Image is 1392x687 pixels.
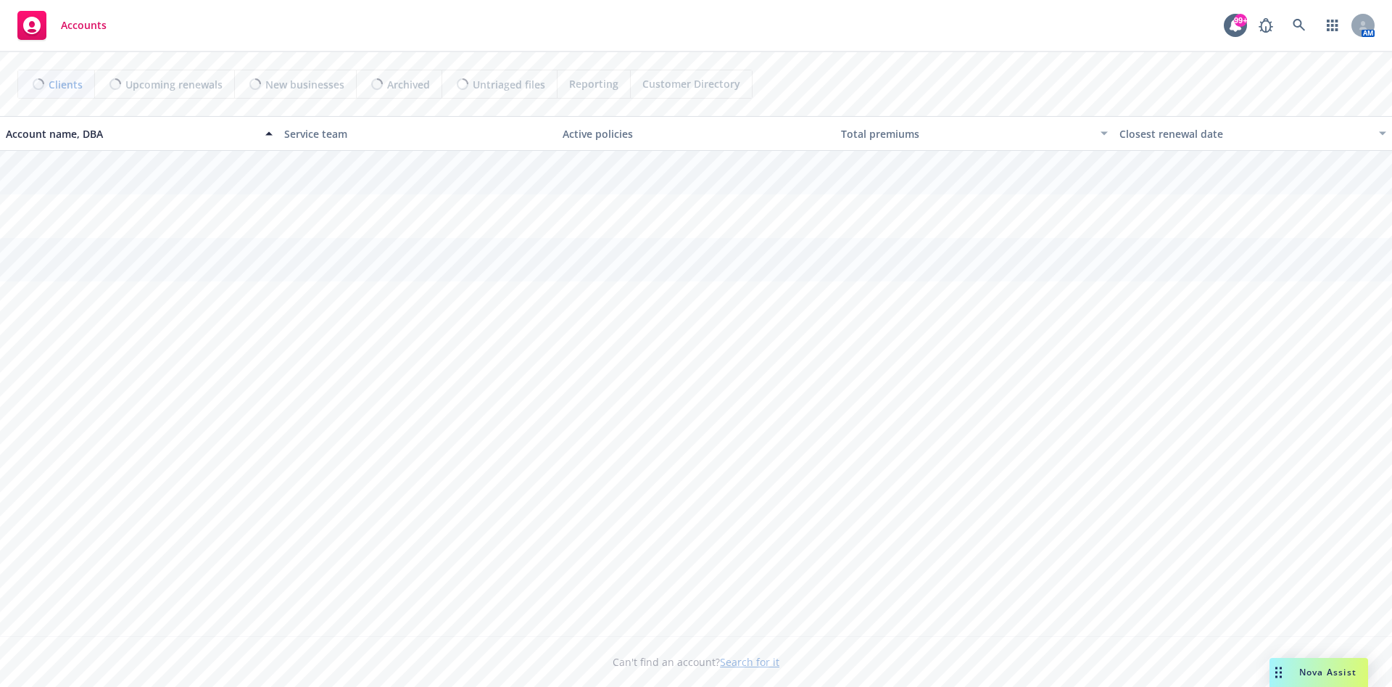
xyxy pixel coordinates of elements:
[1114,116,1392,151] button: Closest renewal date
[49,77,83,92] span: Clients
[125,77,223,92] span: Upcoming renewals
[473,77,545,92] span: Untriaged files
[6,126,257,141] div: Account name, DBA
[1285,11,1314,40] a: Search
[61,20,107,31] span: Accounts
[642,76,740,91] span: Customer Directory
[569,76,618,91] span: Reporting
[1119,126,1370,141] div: Closest renewal date
[557,116,835,151] button: Active policies
[265,77,344,92] span: New businesses
[563,126,829,141] div: Active policies
[1299,666,1356,678] span: Nova Assist
[841,126,1092,141] div: Total premiums
[1251,11,1280,40] a: Report a Bug
[387,77,430,92] span: Archived
[284,126,551,141] div: Service team
[1234,14,1247,27] div: 99+
[1269,658,1368,687] button: Nova Assist
[613,654,779,670] span: Can't find an account?
[1318,11,1347,40] a: Switch app
[835,116,1114,151] button: Total premiums
[12,5,112,46] a: Accounts
[278,116,557,151] button: Service team
[1269,658,1288,687] div: Drag to move
[720,655,779,669] a: Search for it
